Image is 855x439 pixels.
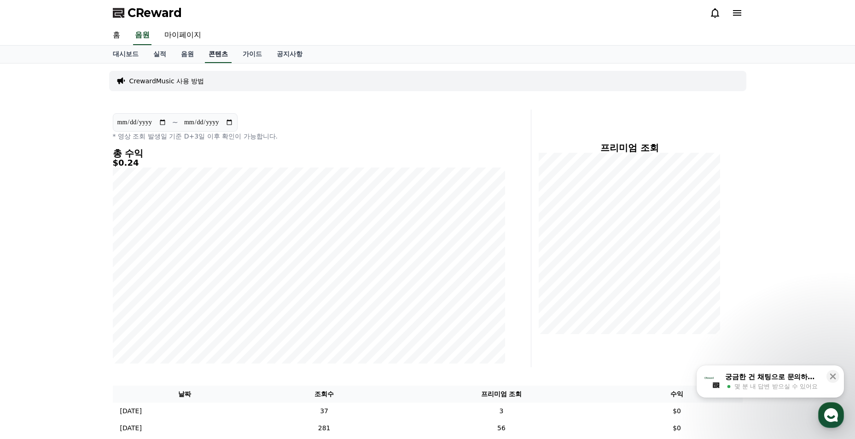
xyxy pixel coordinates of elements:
[235,46,269,63] a: 가이드
[257,386,391,403] th: 조회수
[611,386,743,403] th: 수익
[113,148,505,158] h4: 총 수익
[257,420,391,437] td: 281
[157,26,209,45] a: 마이페이지
[611,420,743,437] td: $0
[113,386,257,403] th: 날짜
[142,306,153,313] span: 설정
[128,6,182,20] span: CReward
[61,292,119,315] a: 대화
[129,76,204,86] a: CrewardMusic 사용 방법
[172,117,178,128] p: ~
[120,406,142,416] p: [DATE]
[391,386,611,403] th: 프리미엄 조회
[539,143,721,153] h4: 프리미엄 조회
[120,423,142,433] p: [DATE]
[105,26,128,45] a: 홈
[113,6,182,20] a: CReward
[113,158,505,168] h5: $0.24
[391,420,611,437] td: 56
[174,46,201,63] a: 음원
[611,403,743,420] td: $0
[105,46,146,63] a: 대시보드
[113,132,505,141] p: * 영상 조회 발생일 기준 D+3일 이후 확인이 가능합니다.
[133,26,151,45] a: 음원
[119,292,177,315] a: 설정
[29,306,35,313] span: 홈
[391,403,611,420] td: 3
[3,292,61,315] a: 홈
[84,306,95,313] span: 대화
[269,46,310,63] a: 공지사항
[146,46,174,63] a: 실적
[205,46,232,63] a: 콘텐츠
[257,403,391,420] td: 37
